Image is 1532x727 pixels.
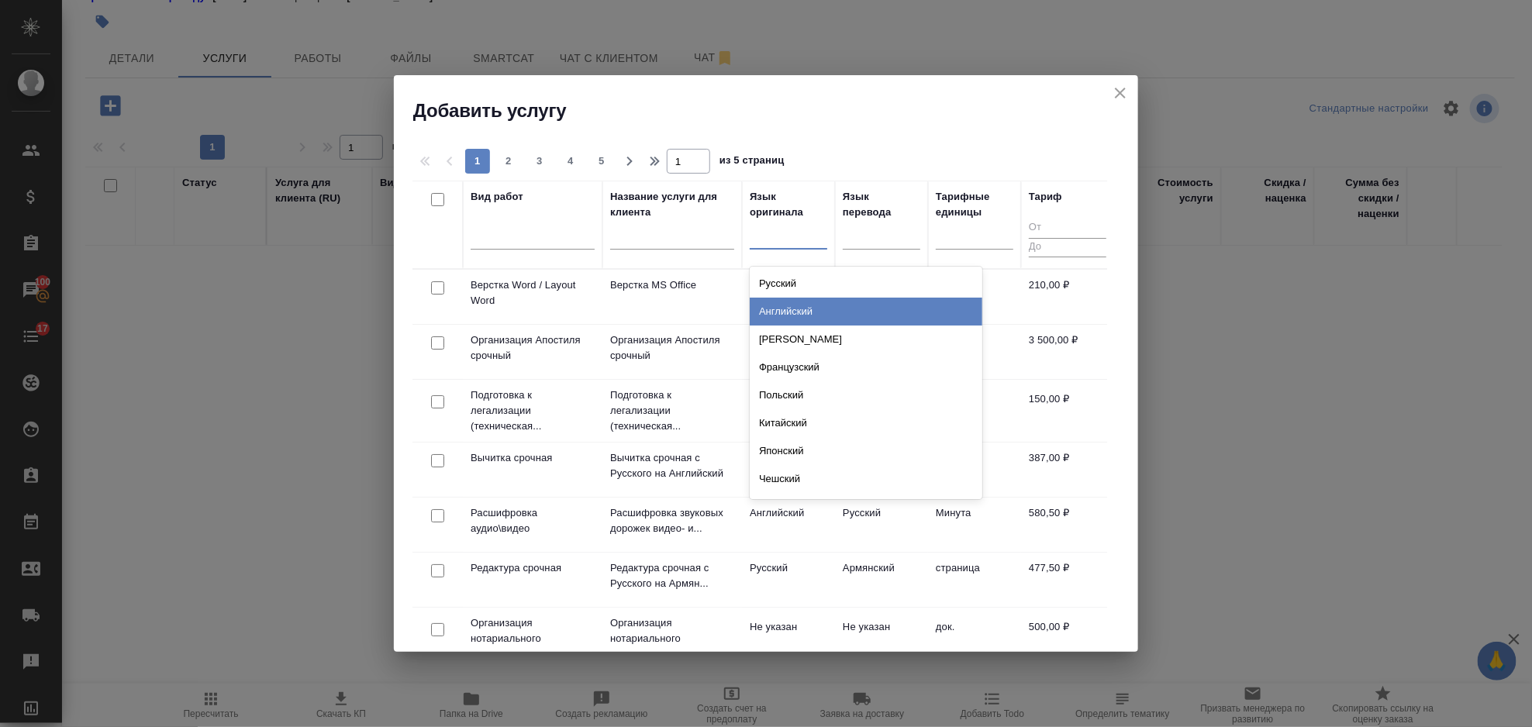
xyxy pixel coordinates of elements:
[610,560,734,591] p: Редактура срочная с Русского на Армян...
[589,153,614,169] span: 5
[1021,553,1114,607] td: 477,50 ₽
[936,189,1013,220] div: Тарифные единицы
[742,325,835,379] td: Не указан
[496,149,521,174] button: 2
[1021,498,1114,552] td: 580,50 ₽
[719,151,785,174] span: из 5 страниц
[610,277,734,293] p: Верстка MS Office
[527,153,552,169] span: 3
[610,189,734,220] div: Название услуги для клиента
[471,450,595,466] p: Вычитка срочная
[750,437,982,465] div: Японский
[750,298,982,326] div: Английский
[558,153,583,169] span: 4
[750,189,827,220] div: Язык оригинала
[471,388,595,434] p: Подготовка к легализации (техническая...
[750,326,982,353] div: [PERSON_NAME]
[471,189,523,205] div: Вид работ
[589,149,614,174] button: 5
[1021,384,1114,438] td: 150,00 ₽
[1021,443,1114,497] td: 387,00 ₽
[1021,270,1114,324] td: 210,00 ₽
[1029,238,1106,257] input: До
[413,98,1138,123] h2: Добавить услугу
[558,149,583,174] button: 4
[835,612,928,666] td: Не указан
[610,332,734,363] p: Организация Апостиля срочный
[1029,219,1106,238] input: От
[742,443,835,497] td: Русский
[835,553,928,607] td: Армянский
[471,560,595,576] p: Редактура срочная
[742,553,835,607] td: Русский
[610,450,734,481] p: Вычитка срочная с Русского на Английский
[750,381,982,409] div: Польский
[750,270,982,298] div: Русский
[1029,189,1062,205] div: Тариф
[835,498,928,552] td: Русский
[750,353,982,381] div: Французский
[750,493,982,521] div: Сербский
[471,332,595,363] p: Организация Апостиля срочный
[750,465,982,493] div: Чешский
[610,615,734,662] p: Организация нотариального удостоверен...
[928,553,1021,607] td: страница
[742,270,835,324] td: Не указан
[1021,612,1114,666] td: 500,00 ₽
[742,498,835,552] td: Английский
[843,189,920,220] div: Язык перевода
[471,615,595,662] p: Организация нотариального удостоверен...
[742,612,835,666] td: Не указан
[742,384,835,438] td: Не указан
[928,498,1021,552] td: Минута
[471,505,595,536] p: Расшифровка аудио\видео
[610,388,734,434] p: Подготовка к легализации (техническая...
[750,409,982,437] div: Китайский
[1109,81,1132,105] button: close
[496,153,521,169] span: 2
[928,612,1021,666] td: док.
[471,277,595,308] p: Верстка Word / Layout Word
[610,505,734,536] p: Расшифровка звуковых дорожек видео- и...
[527,149,552,174] button: 3
[1021,325,1114,379] td: 3 500,00 ₽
